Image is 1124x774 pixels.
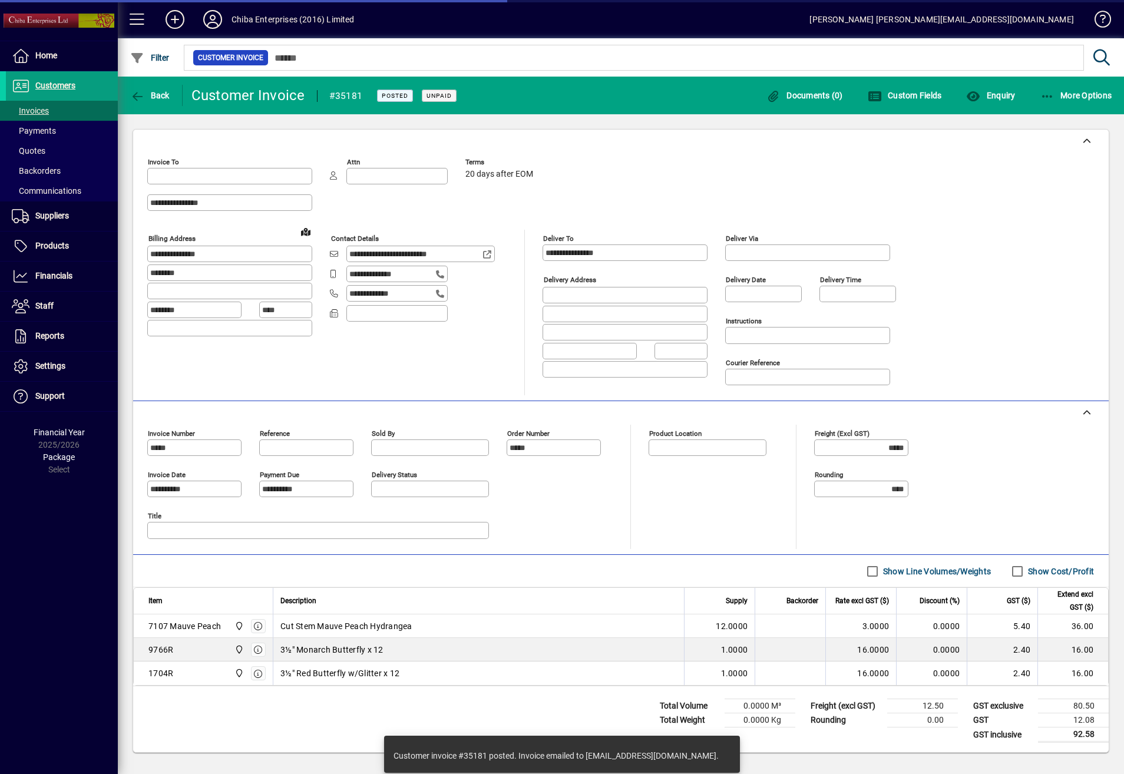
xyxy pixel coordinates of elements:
[809,10,1074,29] div: [PERSON_NAME] [PERSON_NAME][EMAIL_ADDRESS][DOMAIN_NAME]
[6,141,118,161] a: Quotes
[835,594,889,607] span: Rate excl GST ($)
[394,750,719,762] div: Customer invoice #35181 posted. Invoice emailed to [EMAIL_ADDRESS][DOMAIN_NAME].
[372,429,395,438] mat-label: Sold by
[1086,2,1109,41] a: Knowledge Base
[6,121,118,141] a: Payments
[127,47,173,68] button: Filter
[820,276,861,284] mat-label: Delivery time
[896,661,967,685] td: 0.0000
[726,276,766,284] mat-label: Delivery date
[148,594,163,607] span: Item
[1037,614,1108,638] td: 36.00
[967,727,1038,742] td: GST inclusive
[156,9,194,30] button: Add
[1038,713,1109,727] td: 12.08
[896,638,967,661] td: 0.0000
[382,92,408,100] span: Posted
[766,91,843,100] span: Documents (0)
[232,620,245,633] span: Central
[6,262,118,291] a: Financials
[6,352,118,381] a: Settings
[1038,727,1109,742] td: 92.58
[232,667,245,680] span: Central
[1037,638,1108,661] td: 16.00
[833,644,889,656] div: 16.0000
[507,429,550,438] mat-label: Order number
[1026,565,1094,577] label: Show Cost/Profit
[726,234,758,243] mat-label: Deliver via
[198,52,263,64] span: Customer Invoice
[127,85,173,106] button: Back
[967,614,1037,638] td: 5.40
[1037,661,1108,685] td: 16.00
[649,429,702,438] mat-label: Product location
[35,391,65,401] span: Support
[12,186,81,196] span: Communications
[130,53,170,62] span: Filter
[725,699,795,713] td: 0.0000 M³
[148,471,186,479] mat-label: Invoice date
[726,359,780,367] mat-label: Courier Reference
[194,9,232,30] button: Profile
[716,620,748,632] span: 12.0000
[43,452,75,462] span: Package
[1038,699,1109,713] td: 80.50
[465,170,533,179] span: 20 days after EOM
[329,87,363,105] div: #35181
[35,271,72,280] span: Financials
[347,158,360,166] mat-label: Attn
[35,81,75,90] span: Customers
[148,667,173,679] div: 1704R
[725,713,795,727] td: 0.0000 Kg
[721,667,748,679] span: 1.0000
[920,594,960,607] span: Discount (%)
[191,86,305,105] div: Customer Invoice
[260,429,290,438] mat-label: Reference
[35,331,64,340] span: Reports
[833,620,889,632] div: 3.0000
[543,234,574,243] mat-label: Deliver To
[6,161,118,181] a: Backorders
[130,91,170,100] span: Back
[35,301,54,310] span: Staff
[12,126,56,135] span: Payments
[118,85,183,106] app-page-header-button: Back
[654,699,725,713] td: Total Volume
[232,643,245,656] span: Central
[865,85,945,106] button: Custom Fields
[35,241,69,250] span: Products
[296,222,315,241] a: View on map
[280,667,399,679] span: 3½" Red Butterfly w/Glitter x 12
[6,101,118,121] a: Invoices
[148,644,173,656] div: 9766R
[967,661,1037,685] td: 2.40
[805,699,887,713] td: Freight (excl GST)
[815,429,870,438] mat-label: Freight (excl GST)
[967,699,1038,713] td: GST exclusive
[963,85,1018,106] button: Enquiry
[1007,594,1030,607] span: GST ($)
[786,594,818,607] span: Backorder
[280,594,316,607] span: Description
[148,512,161,520] mat-label: Title
[966,91,1015,100] span: Enquiry
[726,317,762,325] mat-label: Instructions
[6,41,118,71] a: Home
[6,231,118,261] a: Products
[868,91,942,100] span: Custom Fields
[881,565,991,577] label: Show Line Volumes/Weights
[12,106,49,115] span: Invoices
[833,667,889,679] div: 16.0000
[887,699,958,713] td: 12.50
[721,644,748,656] span: 1.0000
[6,382,118,411] a: Support
[1040,91,1112,100] span: More Options
[896,614,967,638] td: 0.0000
[465,158,536,166] span: Terms
[280,644,384,656] span: 3½" Monarch Butterfly x 12
[34,428,85,437] span: Financial Year
[6,322,118,351] a: Reports
[887,713,958,727] td: 0.00
[815,471,843,479] mat-label: Rounding
[148,620,221,632] div: 7107 Mauve Peach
